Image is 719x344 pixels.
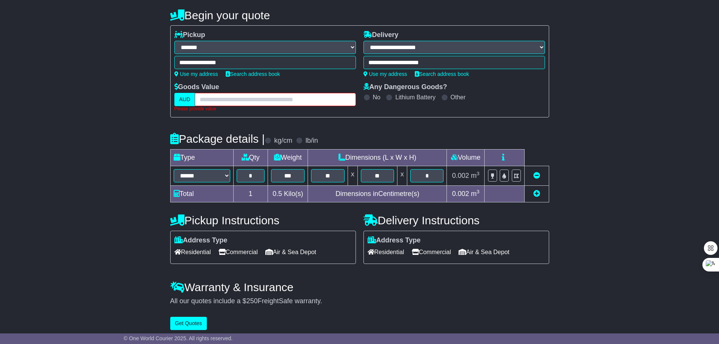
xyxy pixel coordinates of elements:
[170,214,356,227] h4: Pickup Instructions
[174,83,219,91] label: Goods Value
[233,149,268,166] td: Qty
[533,190,540,197] a: Add new item
[174,93,196,106] label: AUD
[219,246,258,258] span: Commercial
[477,189,480,194] sup: 3
[447,149,485,166] td: Volume
[471,172,480,179] span: m
[226,71,280,77] a: Search address book
[363,214,549,227] h4: Delivery Instructions
[174,71,218,77] a: Use my address
[273,190,282,197] span: 0.5
[170,9,549,22] h4: Begin your quote
[451,94,466,101] label: Other
[174,246,211,258] span: Residential
[373,94,380,101] label: No
[268,185,308,202] td: Kilo(s)
[308,149,447,166] td: Dimensions (L x W x H)
[274,137,292,145] label: kg/cm
[170,133,265,145] h4: Package details |
[170,149,233,166] td: Type
[233,185,268,202] td: 1
[308,185,447,202] td: Dimensions in Centimetre(s)
[174,236,228,245] label: Address Type
[246,297,258,305] span: 250
[459,246,510,258] span: Air & Sea Depot
[124,335,233,341] span: © One World Courier 2025. All rights reserved.
[363,31,399,39] label: Delivery
[397,166,407,185] td: x
[170,185,233,202] td: Total
[363,71,407,77] a: Use my address
[170,317,207,330] button: Get Quotes
[170,297,549,305] div: All our quotes include a $ FreightSafe warranty.
[533,172,540,179] a: Remove this item
[452,172,469,179] span: 0.002
[395,94,436,101] label: Lithium Battery
[348,166,357,185] td: x
[265,246,316,258] span: Air & Sea Depot
[368,236,421,245] label: Address Type
[471,190,480,197] span: m
[415,71,469,77] a: Search address book
[305,137,318,145] label: lb/in
[363,83,447,91] label: Any Dangerous Goods?
[452,190,469,197] span: 0.002
[268,149,308,166] td: Weight
[174,31,205,39] label: Pickup
[174,106,356,111] div: Please provide value
[477,171,480,176] sup: 3
[368,246,404,258] span: Residential
[412,246,451,258] span: Commercial
[170,281,549,293] h4: Warranty & Insurance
